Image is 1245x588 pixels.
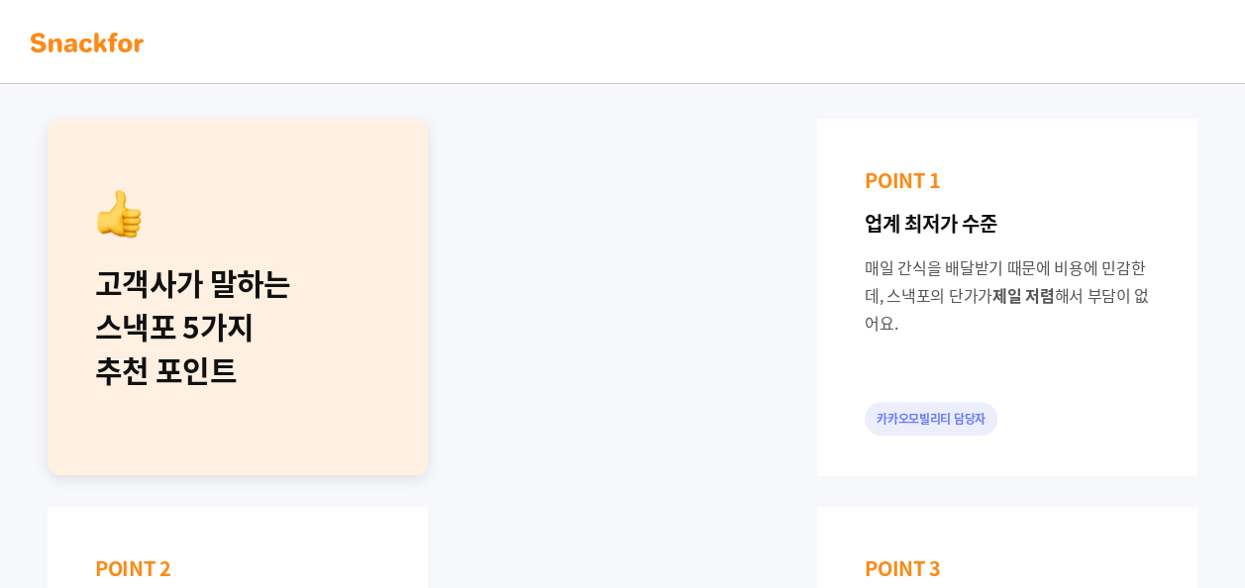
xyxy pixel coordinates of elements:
p: 업계 최저가 수준 [865,210,1150,238]
div: 카카오모빌리티 담당자 [865,402,997,436]
p: POINT 1 [865,166,1150,194]
p: POINT 2 [95,554,380,582]
div: 매일 간식을 배달받기 때문에 비용에 민감한데, 스낵포의 단가가 해서 부담이 없어요. [865,253,1150,337]
img: background-main-color.svg [25,27,150,58]
img: recommend.png [95,190,143,238]
p: POINT 3 [865,554,1150,582]
div: 고객사가 말하는 스낵포 5가지 추천 포인트 [95,261,380,392]
span: 제일 저렴 [992,283,1055,307]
